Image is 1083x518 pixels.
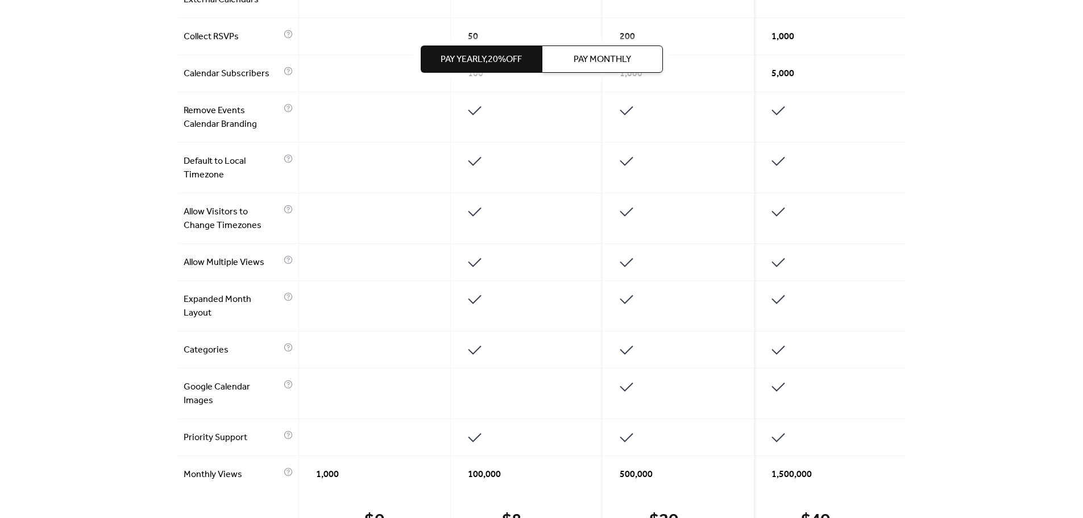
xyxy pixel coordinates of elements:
[184,104,281,131] span: Remove Events Calendar Branding
[620,468,653,482] span: 500,000
[184,67,281,81] span: Calendar Subscribers
[184,256,281,270] span: Allow Multiple Views
[316,468,339,482] span: 1,000
[771,30,794,44] span: 1,000
[184,293,281,320] span: Expanded Month Layout
[184,468,281,482] span: Monthly Views
[184,380,281,408] span: Google Calendar Images
[184,30,281,44] span: Collect RSVPs
[542,45,663,73] button: Pay Monthly
[184,205,281,233] span: Allow Visitors to Change Timezones
[771,67,794,81] span: 5,000
[184,155,281,182] span: Default to Local Timezone
[574,53,631,67] span: Pay Monthly
[184,431,281,445] span: Priority Support
[441,53,522,67] span: Pay Yearly, 20% off
[421,45,542,73] button: Pay Yearly,20%off
[468,468,501,482] span: 100,000
[771,468,812,482] span: 1,500,000
[184,343,281,357] span: Categories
